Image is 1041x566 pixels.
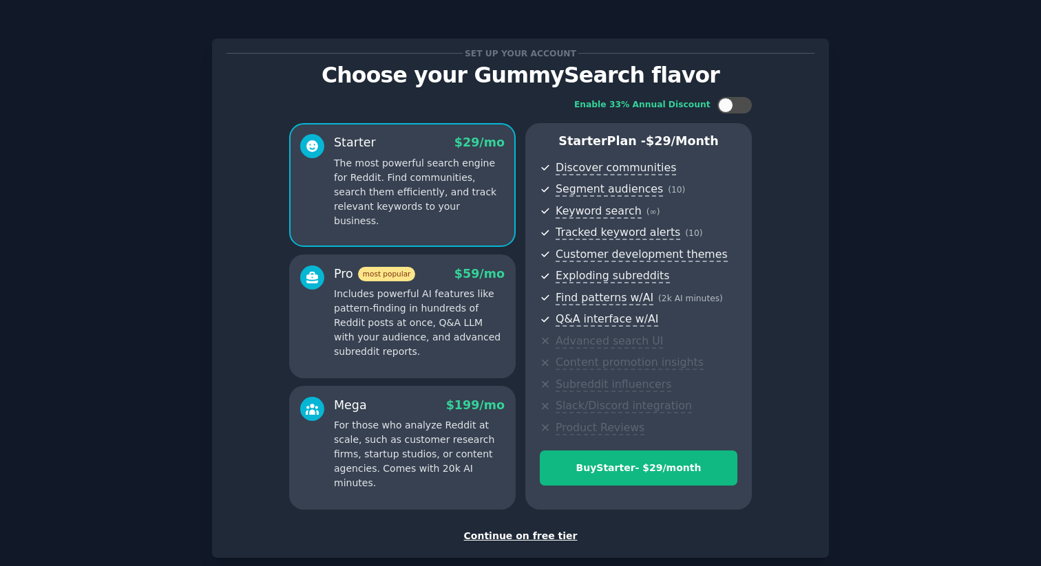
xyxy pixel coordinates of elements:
span: Keyword search [556,204,642,219]
span: Exploding subreddits [556,269,669,283]
span: Slack/Discord integration [556,399,692,413]
p: Choose your GummySearch flavor [227,63,814,87]
span: most popular [358,267,416,281]
span: ( 2k AI minutes ) [658,294,723,303]
span: $ 29 /mo [454,135,505,149]
span: Customer development themes [556,248,728,262]
span: Segment audiences [556,182,663,197]
span: Set up your account [463,46,579,61]
span: Tracked keyword alerts [556,226,680,240]
span: ( ∞ ) [646,207,660,217]
span: $ 199 /mo [446,398,505,412]
p: Starter Plan - [540,133,737,150]
div: Enable 33% Annual Discount [574,99,711,111]
div: Pro [334,265,415,283]
span: Subreddit influencers [556,378,671,392]
div: Mega [334,397,367,414]
p: For those who analyze Reddit at scale, such as customer research firms, startup studios, or conte... [334,418,505,490]
span: Content promotion insights [556,356,704,370]
div: Buy Starter - $ 29 /month [540,461,737,475]
button: BuyStarter- $29/month [540,450,737,486]
span: Find patterns w/AI [556,291,653,305]
p: Includes powerful AI features like pattern-finding in hundreds of Reddit posts at once, Q&A LLM w... [334,287,505,359]
span: Discover communities [556,161,676,175]
span: ( 10 ) [685,228,702,238]
span: ( 10 ) [668,185,685,195]
div: Continue on free tier [227,529,814,543]
span: Product Reviews [556,421,644,435]
div: Starter [334,134,376,151]
span: Advanced search UI [556,334,663,349]
p: The most powerful search engine for Reddit. Find communities, search them efficiently, and track ... [334,156,505,228]
span: $ 59 /mo [454,267,505,281]
span: Q&A interface w/AI [556,312,658,327]
span: $ 29 /month [646,134,719,148]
